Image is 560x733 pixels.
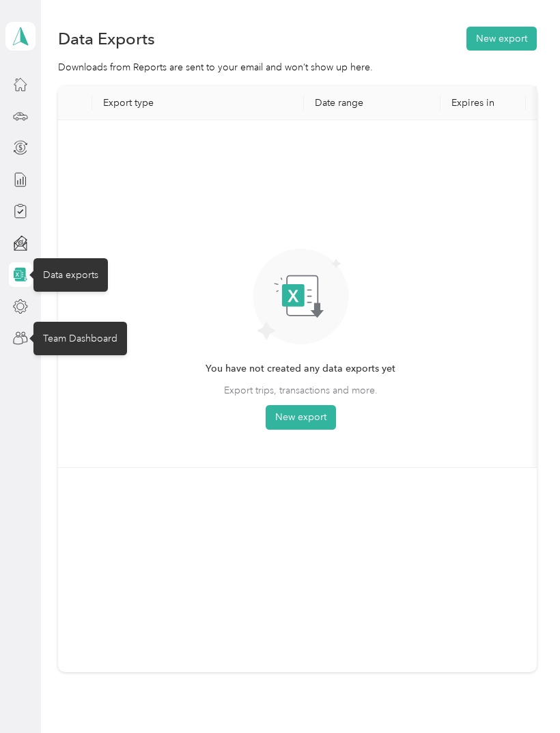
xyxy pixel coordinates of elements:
iframe: Everlance-gr Chat Button Frame [484,656,560,733]
button: New export [466,27,537,51]
div: Data exports [33,258,108,292]
div: Downloads from Reports are sent to your email and won’t show up here. [58,60,537,74]
span: You have not created any data exports yet [206,361,395,376]
span: Export trips, transactions and more. [224,383,378,398]
div: Team Dashboard [33,322,127,355]
th: Date range [304,86,440,120]
th: Expires in [440,86,526,120]
th: Export type [92,86,304,120]
button: New export [266,405,336,430]
h1: Data Exports [58,31,155,46]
